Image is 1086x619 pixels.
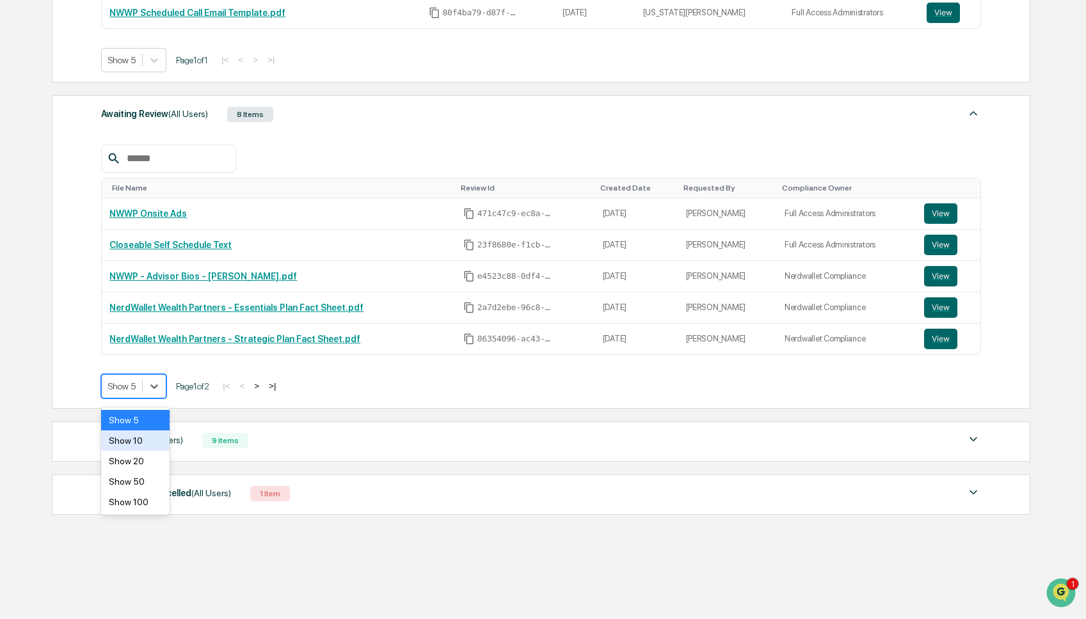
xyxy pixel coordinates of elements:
div: Toggle SortBy [112,184,451,192]
iframe: Open customer support [1045,577,1080,611]
div: Show 50 [101,471,169,492]
img: caret [966,106,981,121]
a: View [924,329,973,349]
span: Copy Id [463,208,475,219]
div: Show 5 [101,410,169,430]
span: (All Users) [168,109,208,119]
td: [DATE] [595,198,678,230]
td: Full Access Administrators [777,198,916,230]
a: View [927,3,973,23]
span: • [106,174,111,184]
span: 86354096-ac43-4d01-ba61-ba6da9c8ebd1 [477,334,554,344]
td: Full Access Administrators [777,230,916,261]
span: Copy Id [463,333,475,345]
div: Show 100 [101,492,169,512]
button: >| [265,380,280,391]
div: 9 Items [202,433,248,448]
td: [DATE] [595,324,678,354]
div: 🖐️ [13,228,23,239]
div: Show 10 [101,430,169,451]
td: [PERSON_NAME] [678,292,777,324]
div: 🗄️ [93,228,103,239]
button: View [924,203,957,224]
div: Toggle SortBy [600,184,673,192]
a: 🗄️Attestations [88,222,164,245]
td: [PERSON_NAME] [678,261,777,292]
button: Start new chat [218,102,233,117]
img: 1746055101610-c473b297-6a78-478c-a979-82029cc54cd1 [13,98,36,121]
span: Copy Id [463,302,475,313]
span: [DATE] [113,174,140,184]
td: [DATE] [595,230,678,261]
img: 1746055101610-c473b297-6a78-478c-a979-82029cc54cd1 [26,175,36,185]
button: View [924,235,957,255]
div: Past conversations [13,142,86,152]
a: NerdWallet Wealth Partners - Strategic Plan Fact Sheet.pdf [109,334,360,344]
div: Toggle SortBy [782,184,911,192]
span: Page 1 of 2 [176,381,209,391]
span: 23f8680e-f1cb-4323-9e93-6f16597ece8b [477,240,554,250]
a: Powered byPylon [90,282,155,292]
div: Toggle SortBy [461,184,590,192]
a: 🔎Data Lookup [8,246,86,269]
button: |< [218,54,232,65]
a: NerdWallet Wealth Partners - Essentials Plan Fact Sheet.pdf [109,302,363,313]
span: 2a7d2ebe-96c8-4c06-b7f6-ad809dd87dd0 [477,302,554,313]
td: [PERSON_NAME] [678,324,777,354]
span: Page 1 of 1 [176,55,208,65]
a: NWWP - Advisor Bios - [PERSON_NAME].pdf [109,271,297,281]
img: caret [966,485,981,500]
a: View [924,297,973,318]
button: > [249,54,262,65]
div: 🔎 [13,253,23,263]
a: NWWP Scheduled Call Email Template.pdf [109,8,285,18]
span: Copy Id [463,239,475,251]
a: 🖐️Preclearance [8,222,88,245]
span: Attestations [106,227,159,240]
span: [PERSON_NAME] [40,174,104,184]
button: < [236,380,249,391]
img: Jack Rasmussen [13,162,33,182]
td: Nerdwallet Compliance [777,261,916,292]
span: Copy Id [463,270,475,282]
div: Show 20 [101,451,169,471]
td: [PERSON_NAME] [678,230,777,261]
button: View [927,3,960,23]
button: View [924,329,957,349]
div: We're available if you need us! [58,111,176,121]
span: Data Lookup [26,251,81,264]
button: >| [264,54,278,65]
button: < [235,54,248,65]
a: View [924,266,973,286]
div: 1 Item [250,486,290,501]
td: Nerdwallet Compliance [777,292,916,324]
td: Nerdwallet Compliance [777,324,916,354]
span: Pylon [127,283,155,292]
img: 8933085812038_c878075ebb4cc5468115_72.jpg [27,98,50,121]
td: [PERSON_NAME] [678,198,777,230]
button: See all [198,139,233,155]
img: caret [966,432,981,447]
a: NWWP Onsite Ads [109,208,187,219]
a: View [924,203,973,224]
span: Preclearance [26,227,83,240]
span: (All Users) [191,488,231,498]
span: 80f4ba79-d87f-4cb6-8458-b68e2bdb47c7 [443,8,520,18]
div: Toggle SortBy [927,184,975,192]
div: Start new chat [58,98,210,111]
button: View [924,266,957,286]
p: How can we help? [13,27,233,47]
div: 8 Items [227,107,273,122]
div: Awaiting Review [101,106,208,122]
a: Closeable Self Schedule Text [109,240,232,250]
div: Toggle SortBy [683,184,772,192]
span: e4523c88-0df4-4e1a-9b00-6026178afce9 [477,271,554,281]
button: View [924,297,957,318]
td: [DATE] [595,292,678,324]
button: > [250,380,263,391]
span: 471c47c9-ec8a-47f7-8d07-e4c1a0ceb988 [477,208,554,219]
td: [DATE] [595,261,678,292]
a: View [924,235,973,255]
